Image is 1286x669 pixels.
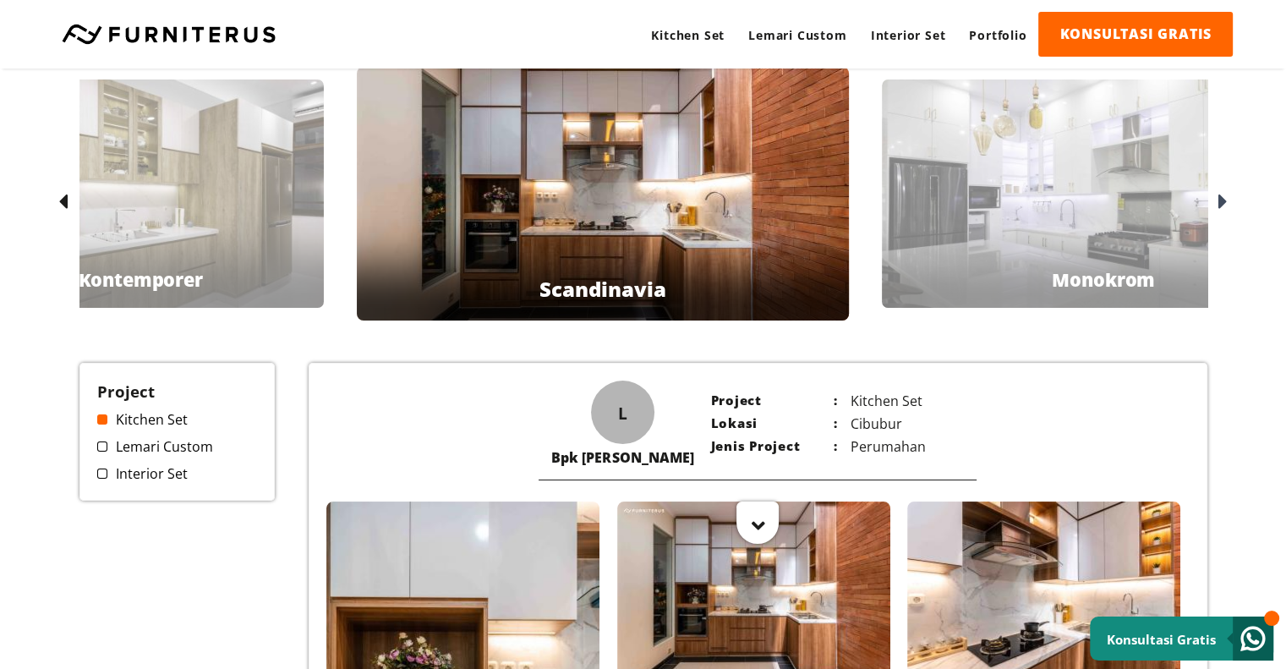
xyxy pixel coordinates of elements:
div: Bpk [PERSON_NAME] [551,448,693,467]
p: Jenis Project [710,437,837,456]
h3: Project [97,381,258,402]
p: Modern Kontemporer [1,266,203,292]
a: Kitchen Set [639,12,736,58]
p: Project [710,392,837,410]
a: Lemari Custom [736,12,858,58]
p: Cibubur [837,414,964,433]
a: Portfolio [957,12,1038,58]
p: Perumahan [837,437,964,456]
a: Konsultasi Gratis [1090,617,1273,661]
small: Konsultasi Gratis [1107,631,1216,648]
span: L [618,401,627,424]
a: Lemari Custom [97,437,258,456]
a: Interior Set [97,464,258,483]
p: Lokasi [710,414,837,433]
p: Scandinavia [539,275,666,303]
p: Kitchen Set [837,392,964,410]
a: Kitchen Set [97,410,258,429]
a: KONSULTASI GRATIS [1038,12,1233,57]
p: Monokrom [1052,266,1155,292]
a: Interior Set [859,12,958,58]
